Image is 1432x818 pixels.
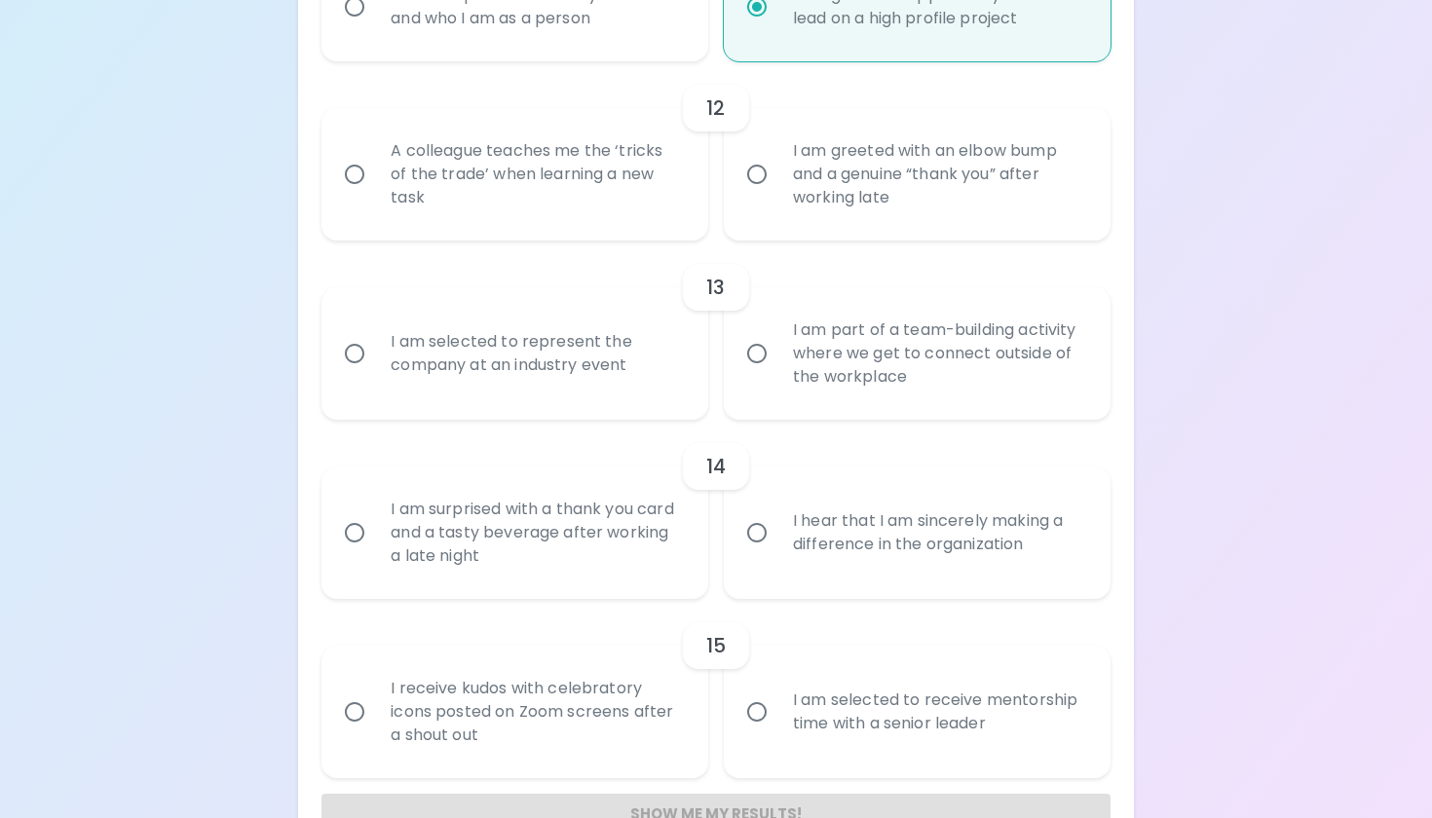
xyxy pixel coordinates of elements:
div: choice-group-check [321,61,1111,241]
div: I receive kudos with celebratory icons posted on Zoom screens after a shout out [375,653,697,770]
div: I hear that I am sincerely making a difference in the organization [777,486,1100,579]
div: I am part of a team-building activity where we get to connect outside of the workplace [777,295,1100,412]
div: I am surprised with a thank you card and a tasty beverage after working a late night [375,474,697,591]
div: I am selected to represent the company at an industry event [375,307,697,400]
h6: 14 [706,451,726,482]
div: I am selected to receive mentorship time with a senior leader [777,665,1100,759]
div: choice-group-check [321,420,1111,599]
h6: 12 [706,93,725,124]
div: choice-group-check [321,599,1111,778]
div: choice-group-check [321,241,1111,420]
div: I am greeted with an elbow bump and a genuine “thank you” after working late [777,116,1100,233]
h6: 15 [706,630,726,661]
h6: 13 [706,272,725,303]
div: A colleague teaches me the ‘tricks of the trade’ when learning a new task [375,116,697,233]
